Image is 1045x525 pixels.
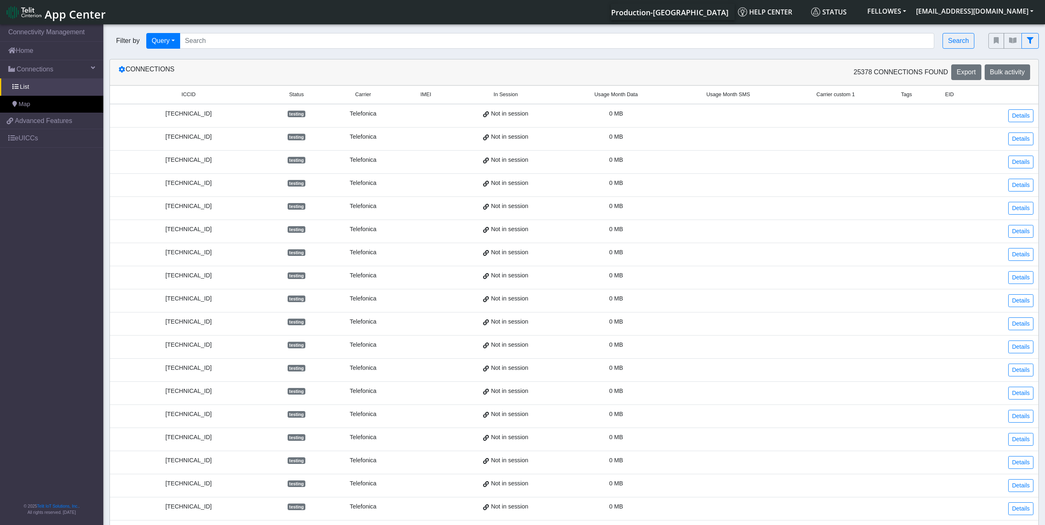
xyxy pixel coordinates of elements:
div: fitlers menu [988,33,1039,49]
img: knowledge.svg [738,7,747,17]
span: Connections [17,64,53,74]
div: [TECHNICAL_ID] [115,387,262,396]
div: [TECHNICAL_ID] [115,502,262,511]
span: Usage Month Data [595,91,638,99]
span: ICCID [181,91,195,99]
span: 0 MB [609,180,623,186]
span: testing [288,249,306,256]
span: Usage Month SMS [706,91,750,99]
div: [TECHNICAL_ID] [115,248,262,257]
span: 25378 Connections found [854,67,948,77]
span: Not in session [491,433,528,442]
div: Telefonica [331,410,395,419]
span: 0 MB [609,110,623,117]
a: Telit IoT Solutions, Inc. [37,504,79,508]
span: testing [288,457,306,464]
span: testing [288,272,306,279]
div: [TECHNICAL_ID] [115,341,262,350]
span: Filter by [109,36,146,46]
span: In Session [493,91,518,99]
a: Details [1008,271,1033,284]
span: Status [289,91,304,99]
div: [TECHNICAL_ID] [115,179,262,188]
span: 0 MB [609,503,623,510]
div: Telefonica [331,364,395,373]
span: 0 MB [609,388,623,394]
div: [TECHNICAL_ID] [115,410,262,419]
div: Telefonica [331,202,395,211]
a: Details [1008,410,1033,423]
div: Telefonica [331,502,395,511]
span: Not in session [491,202,528,211]
span: 0 MB [609,203,623,209]
div: Connections [112,64,574,80]
span: 0 MB [609,226,623,232]
button: Bulk activity [985,64,1030,80]
span: Not in session [491,341,528,350]
span: 0 MB [609,434,623,440]
a: Details [1008,479,1033,492]
div: [TECHNICAL_ID] [115,271,262,280]
a: Help center [735,4,808,20]
span: 0 MB [609,341,623,348]
span: Bulk activity [990,69,1025,76]
span: Not in session [491,271,528,280]
div: [TECHNICAL_ID] [115,364,262,373]
span: testing [288,319,306,325]
a: Details [1008,433,1033,446]
div: [TECHNICAL_ID] [115,132,262,142]
span: 0 MB [609,318,623,325]
span: Not in session [491,225,528,234]
div: Telefonica [331,341,395,350]
a: Details [1008,248,1033,261]
span: 0 MB [609,457,623,464]
span: Carrier custom 1 [816,91,855,99]
div: [TECHNICAL_ID] [115,225,262,234]
input: Search... [180,33,935,49]
span: List [20,83,29,92]
a: Status [808,4,862,20]
div: [TECHNICAL_ID] [115,294,262,303]
div: Telefonica [331,225,395,234]
span: 0 MB [609,295,623,302]
a: Details [1008,225,1033,238]
div: Telefonica [331,433,395,442]
span: Tags [901,91,912,99]
div: [TECHNICAL_ID] [115,109,262,118]
button: [EMAIL_ADDRESS][DOMAIN_NAME] [911,4,1038,19]
span: Status [811,7,847,17]
div: Telefonica [331,132,395,142]
div: Telefonica [331,387,395,396]
div: Telefonica [331,317,395,326]
a: Details [1008,364,1033,376]
button: Export [951,64,981,80]
a: Details [1008,502,1033,515]
button: FELLOWES [862,4,911,19]
span: testing [288,134,306,140]
span: testing [288,388,306,395]
img: status.svg [811,7,820,17]
span: 0 MB [609,156,623,163]
span: testing [288,157,306,163]
div: Telefonica [331,479,395,488]
span: App Center [45,7,106,22]
span: testing [288,111,306,117]
a: Details [1008,132,1033,145]
span: Not in session [491,502,528,511]
span: testing [288,480,306,487]
span: testing [288,411,306,418]
div: Telefonica [331,456,395,465]
div: [TECHNICAL_ID] [115,456,262,465]
a: Details [1008,109,1033,122]
a: Details [1008,341,1033,353]
a: Details [1008,317,1033,330]
span: Export [957,69,976,76]
span: Not in session [491,317,528,326]
span: testing [288,226,306,233]
span: Map [19,100,30,109]
span: testing [288,296,306,302]
span: Carrier [355,91,371,99]
span: Help center [738,7,792,17]
span: testing [288,504,306,510]
div: Telefonica [331,271,395,280]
